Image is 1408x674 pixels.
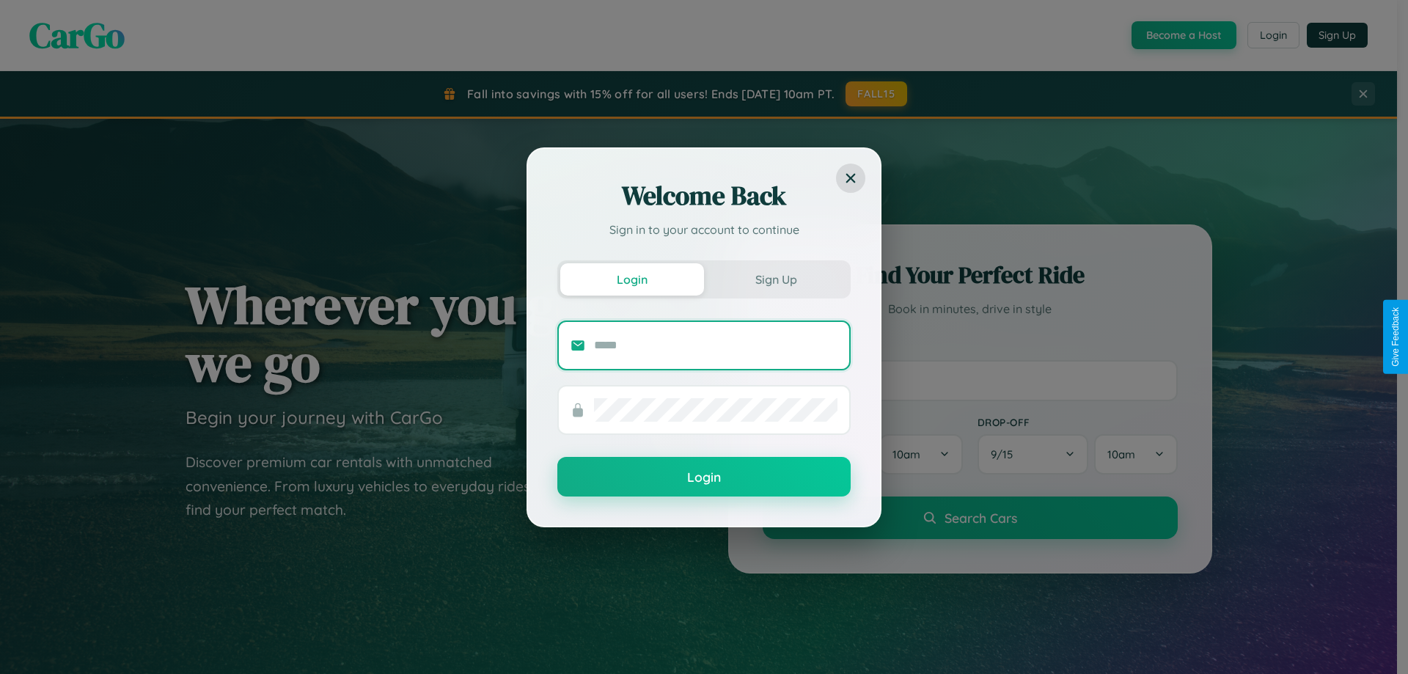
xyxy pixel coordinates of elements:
[704,263,848,296] button: Sign Up
[1390,307,1401,367] div: Give Feedback
[557,178,851,213] h2: Welcome Back
[560,263,704,296] button: Login
[557,221,851,238] p: Sign in to your account to continue
[557,457,851,497] button: Login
